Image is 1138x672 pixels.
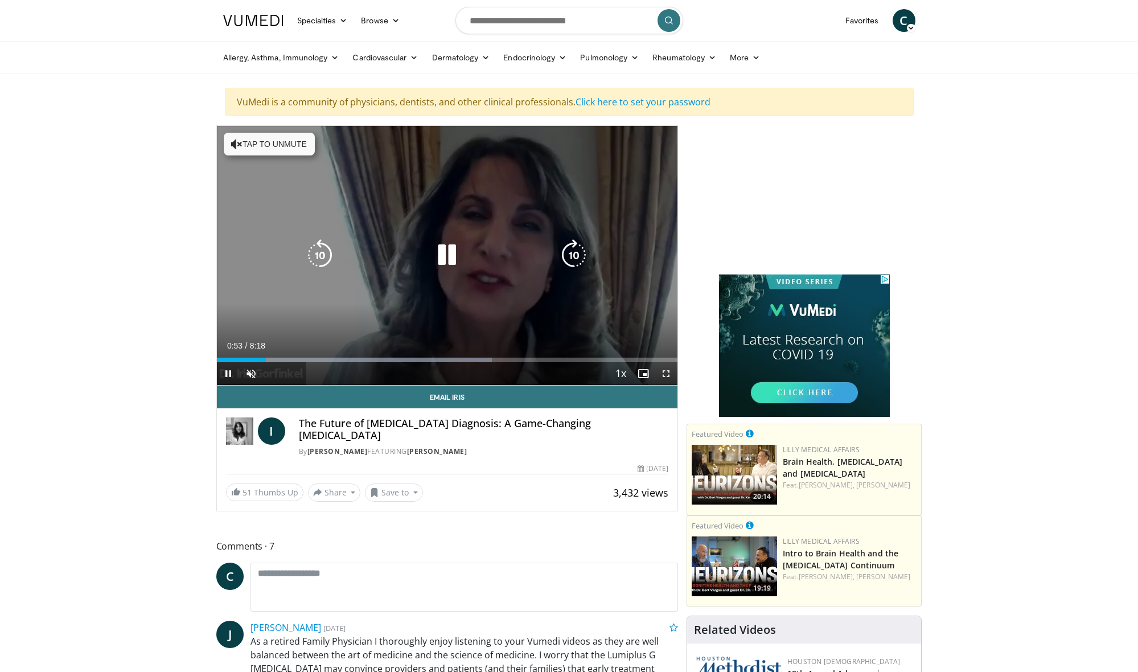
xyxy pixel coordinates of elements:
[573,46,646,69] a: Pulmonology
[216,539,679,554] span: Comments 7
[217,362,240,385] button: Pause
[692,536,777,596] img: a80fd508-2012-49d4-b73e-1d4e93549e78.png.150x105_q85_crop-smart_upscale.jpg
[613,486,668,499] span: 3,432 views
[576,96,710,108] a: Click here to set your password
[217,358,678,362] div: Progress Bar
[694,623,776,637] h4: Related Videos
[856,480,910,490] a: [PERSON_NAME]
[692,536,777,596] a: 19:19
[425,46,497,69] a: Dermatology
[240,362,262,385] button: Unmute
[783,572,917,582] div: Feat.
[750,583,774,593] span: 19:19
[365,483,423,502] button: Save to
[856,572,910,581] a: [PERSON_NAME]
[638,464,668,474] div: [DATE]
[346,46,425,69] a: Cardiovascular
[750,491,774,502] span: 20:14
[496,46,573,69] a: Endocrinology
[307,446,368,456] a: [PERSON_NAME]
[250,621,321,634] a: [PERSON_NAME]
[245,341,248,350] span: /
[719,125,890,268] iframe: Advertisement
[225,88,914,116] div: VuMedi is a community of physicians, dentists, and other clinical professionals.
[609,362,632,385] button: Playback Rate
[655,362,677,385] button: Fullscreen
[787,657,900,666] a: Houston [DEMOGRAPHIC_DATA]
[893,9,915,32] a: C
[323,623,346,633] small: [DATE]
[407,446,467,456] a: [PERSON_NAME]
[723,46,767,69] a: More
[224,133,315,155] button: Tap to unmute
[308,483,361,502] button: Share
[692,521,743,531] small: Featured Video
[632,362,655,385] button: Enable picture-in-picture mode
[290,9,355,32] a: Specialties
[783,445,860,454] a: Lilly Medical Affairs
[258,417,285,445] a: I
[354,9,406,32] a: Browse
[455,7,683,34] input: Search topics, interventions
[216,621,244,648] a: J
[299,446,669,457] div: By FEATURING
[216,46,346,69] a: Allergy, Asthma, Immunology
[226,483,303,501] a: 51 Thumbs Up
[250,341,265,350] span: 8:18
[646,46,723,69] a: Rheumatology
[839,9,886,32] a: Favorites
[783,536,860,546] a: Lilly Medical Affairs
[216,563,244,590] a: C
[217,386,678,408] a: Email Iris
[783,548,898,571] a: Intro to Brain Health and the [MEDICAL_DATA] Continuum
[799,480,854,490] a: [PERSON_NAME],
[783,456,902,479] a: Brain Health, [MEDICAL_DATA] and [MEDICAL_DATA]
[783,480,917,490] div: Feat.
[692,445,777,505] img: ca157f26-4c4a-49fd-8611-8e91f7be245d.png.150x105_q85_crop-smart_upscale.jpg
[227,341,243,350] span: 0:53
[799,572,854,581] a: [PERSON_NAME],
[719,274,890,417] iframe: Advertisement
[226,417,253,445] img: Dr. Iris Gorfinkel
[299,417,669,442] h4: The Future of [MEDICAL_DATA] Diagnosis: A Game-Changing [MEDICAL_DATA]
[692,445,777,505] a: 20:14
[217,126,678,386] video-js: Video Player
[692,429,743,439] small: Featured Video
[243,487,252,498] span: 51
[223,15,284,26] img: VuMedi Logo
